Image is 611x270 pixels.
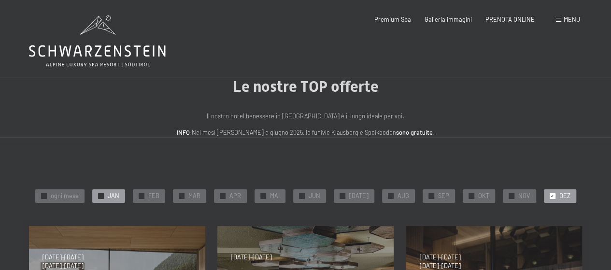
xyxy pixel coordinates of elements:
[559,192,570,200] span: DEZ
[108,192,119,200] span: JAN
[42,193,45,199] span: ✓
[396,128,433,136] strong: sono gratuite
[261,193,265,199] span: ✓
[180,193,183,199] span: ✓
[229,192,241,200] span: APR
[233,77,379,96] span: Le nostre TOP offerte
[43,253,84,262] span: [DATE]-[DATE]
[425,15,472,23] a: Galleria immagini
[270,192,280,200] span: MAI
[478,192,489,200] span: OKT
[438,192,449,200] span: SEP
[177,128,192,136] strong: INFO:
[300,193,303,199] span: ✓
[510,193,513,199] span: ✓
[51,192,79,200] span: ogni mese
[221,193,224,199] span: ✓
[99,193,102,199] span: ✓
[113,111,499,121] p: Il nostro hotel benessere in [GEOGRAPHIC_DATA] è il luogo ideale per voi.
[374,15,411,23] a: Premium Spa
[419,253,460,262] span: [DATE]-[DATE]
[518,192,530,200] span: NOV
[140,193,143,199] span: ✓
[389,193,392,199] span: ✓
[341,193,344,199] span: ✓
[188,192,200,200] span: MAR
[551,193,554,199] span: ✓
[349,192,369,200] span: [DATE]
[564,15,580,23] span: Menu
[398,192,409,200] span: AUG
[113,128,499,137] p: Nei mesi [PERSON_NAME] e giugno 2025, le funivie Klausberg e Speikboden .
[309,192,320,200] span: JUN
[429,193,433,199] span: ✓
[148,192,159,200] span: FEB
[469,193,473,199] span: ✓
[485,15,535,23] a: PRENOTA ONLINE
[231,253,272,262] span: [DATE]-[DATE]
